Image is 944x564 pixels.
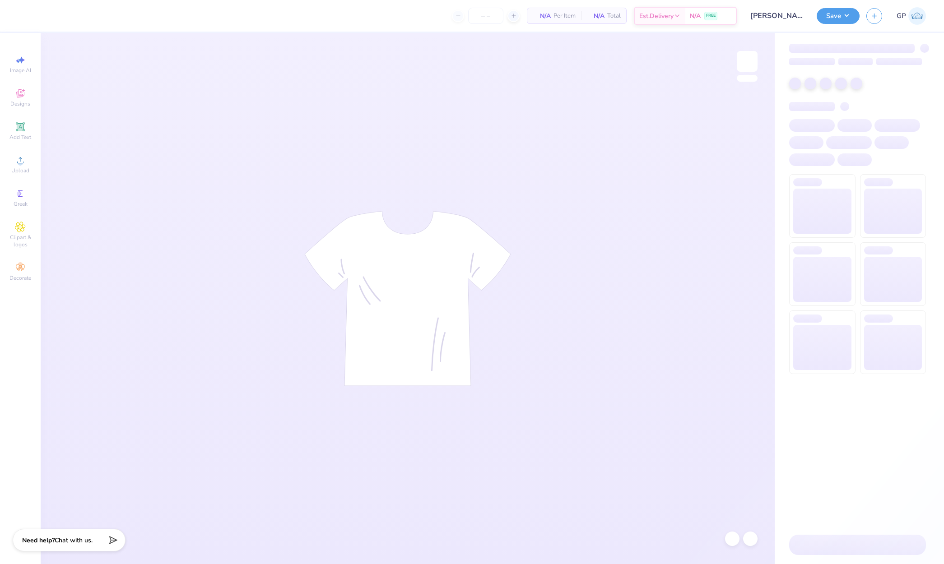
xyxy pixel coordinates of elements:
span: N/A [586,11,605,21]
input: – – [468,8,503,24]
span: Est. Delivery [639,11,674,21]
span: Clipart & logos [5,234,36,248]
span: Add Text [9,134,31,141]
button: Save [817,8,860,24]
span: Chat with us. [55,536,93,545]
span: N/A [533,11,551,21]
span: Upload [11,167,29,174]
span: GP [897,11,906,21]
span: Total [607,11,621,21]
span: Greek [14,200,28,208]
span: Per Item [553,11,576,21]
strong: Need help? [22,536,55,545]
a: GP [897,7,926,25]
span: N/A [690,11,701,21]
span: Image AI [10,67,31,74]
img: tee-skeleton.svg [304,211,511,386]
img: Germaine Penalosa [908,7,926,25]
span: Designs [10,100,30,107]
span: FREE [706,13,716,19]
span: Decorate [9,274,31,282]
input: Untitled Design [744,7,810,25]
